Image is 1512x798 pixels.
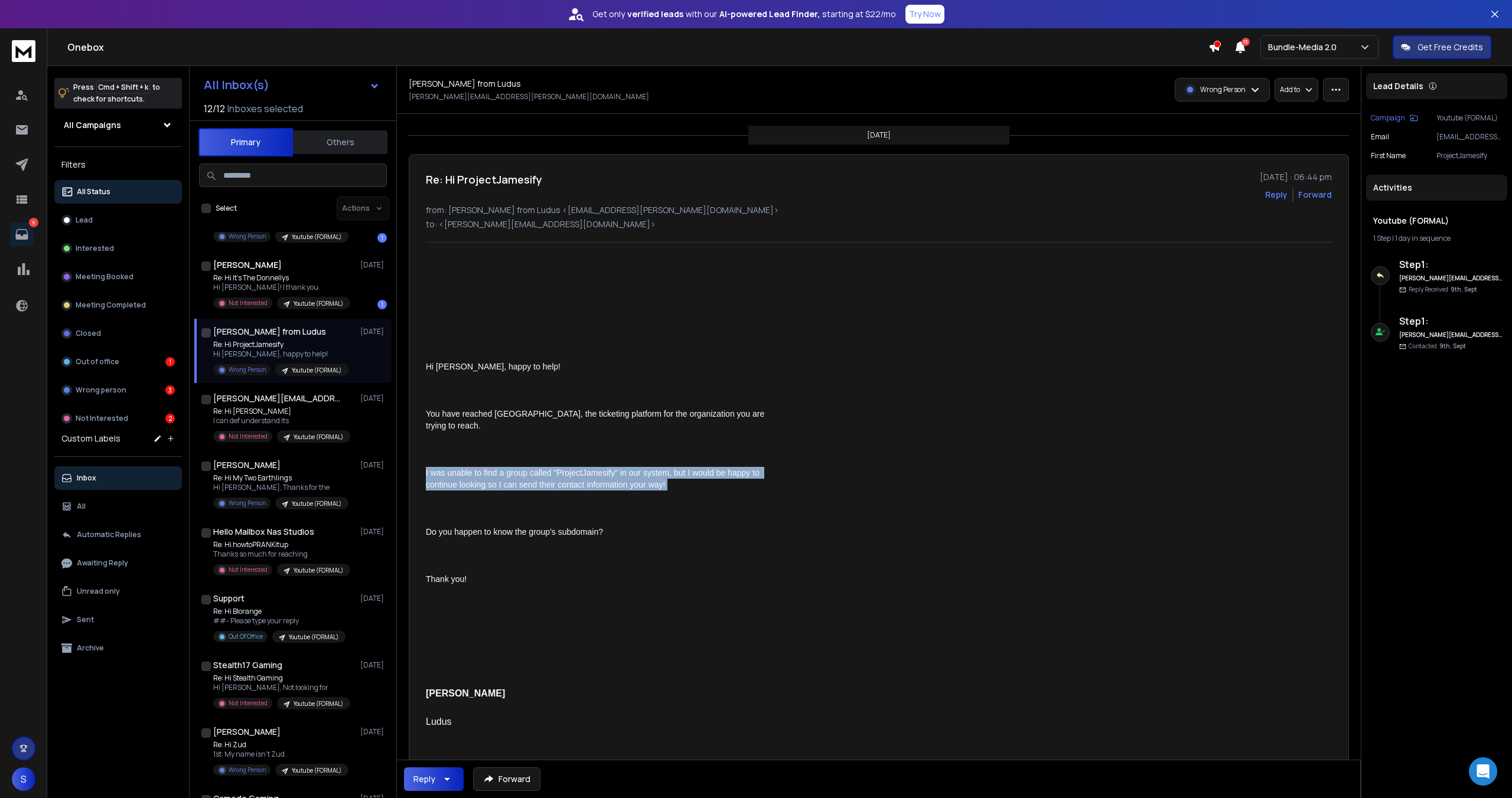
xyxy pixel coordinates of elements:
p: [DATE] [360,727,387,737]
p: Hi [PERSON_NAME], Thanks for the [213,483,348,492]
span: 12 / 12 [204,102,225,116]
button: Not Interested2 [54,407,182,430]
p: Re: Hi Blorange [213,607,346,616]
button: Automatic Replies [54,523,182,547]
p: Campaign [1371,113,1405,123]
p: [DATE] : 06:44 pm [1260,171,1332,183]
p: Youtube (FORMAL) [294,699,343,708]
img: logo [12,40,35,62]
h6: Step 1 : [1399,257,1503,272]
button: Awaiting Reply [54,551,182,575]
p: Youtube (FORMAL) [292,499,341,508]
p: Meeting Completed [76,300,146,310]
h1: Hello Mailbox Nas Studios [213,526,314,538]
p: Youtube (FORMAL) [1436,113,1503,123]
p: Do you happen to know the group's subdomain? [426,526,771,538]
p: 1st: My name isn't Zud. [213,750,348,759]
span: 13 [1241,38,1250,46]
p: Meeting Booked [76,272,133,282]
p: Bundle-Media 2.0 [1268,41,1341,53]
button: Primary [198,128,293,156]
p: [DATE] [360,527,387,537]
p: Youtube (FORMAL) [292,233,341,241]
p: Re: Hi Zud [213,740,348,750]
button: Reply [404,767,464,791]
p: Inbox [77,473,96,483]
h1: Youtube (FORMAL) [1373,215,1500,227]
p: Not Interested [229,699,268,708]
h3: Filters [54,156,182,173]
button: Try Now [905,5,944,24]
p: Thank you! [426,573,771,585]
p: Reply Received [1409,285,1477,294]
p: Closed [76,329,101,338]
p: [DATE] [360,394,387,403]
p: Get only with our starting at $22/mo [592,8,896,20]
p: 6 [29,218,38,227]
p: Youtube (FORMAL) [294,299,343,308]
h1: [PERSON_NAME] [213,259,282,271]
p: Lead Details [1373,80,1423,92]
span: Cmd + Shift + k [96,80,150,94]
p: [DATE] [360,460,387,470]
div: 1 [377,300,387,309]
p: Contacted [1409,342,1466,351]
p: Sent [77,615,94,624]
p: Get Free Credits [1417,41,1483,53]
p: to: <[PERSON_NAME][EMAIL_ADDRESS][DOMAIN_NAME]> [426,218,1332,230]
p: Out Of Office [229,632,263,641]
div: Reply [413,773,435,785]
p: Not Interested [229,432,268,441]
p: Youtube (FORMAL) [294,433,343,441]
h1: [PERSON_NAME] from Ludus [409,78,521,90]
p: I was unable to find a group called "ProjectJamesify" in our system, but I would be happy to cont... [426,467,771,490]
div: Open Intercom Messenger [1469,757,1497,786]
p: Wrong Person [229,232,266,241]
p: Wrong Person [229,365,266,374]
h3: Custom Labels [61,433,120,444]
p: Archive [77,643,104,653]
p: [PERSON_NAME][EMAIL_ADDRESS][PERSON_NAME][DOMAIN_NAME] [409,92,649,102]
button: All Campaigns [54,113,182,137]
label: Select [216,204,237,213]
p: Awaiting Reply [77,558,128,568]
button: Campaign [1371,113,1418,123]
strong: verified leads [627,8,683,20]
h1: Re: Hi ProjectJamesify [426,171,542,188]
p: You have reached [GEOGRAPHIC_DATA], the ticketing platform for the organization you are trying to... [426,408,771,431]
button: Out of office1 [54,350,182,374]
h1: All Inbox(s) [204,79,269,91]
button: Sent [54,608,182,632]
button: Forward [473,767,540,791]
button: Unread only [54,580,182,603]
p: [DATE] [360,660,387,670]
p: Press to check for shortcuts. [73,81,160,105]
h1: Stealth17 Gaming [213,659,282,671]
p: Wrong Person [1200,85,1246,94]
button: Get Free Credits [1393,35,1491,59]
p: Re: Hi Stealth Gaming [213,673,350,683]
p: Ludus [426,715,771,729]
div: Activities [1366,175,1507,201]
p: Re: Hi My Two Earthlings [213,473,348,483]
h6: Step 1 : [1399,314,1503,328]
b: [PERSON_NAME] [426,688,505,698]
p: Wrong Person [229,766,266,774]
div: Forward [1298,189,1332,201]
h1: Onebox [67,40,1208,54]
h1: [PERSON_NAME] [213,726,281,738]
p: [DATE] [360,327,387,336]
p: ProjectJamesify [1436,151,1503,161]
p: Not Interested [229,299,268,308]
span: 1 Step [1373,233,1391,243]
p: Automatic Replies [77,530,141,539]
p: Unread only [77,587,120,596]
p: Youtube (FORMAL) [292,366,341,375]
h1: [PERSON_NAME] from Ludus [213,326,326,338]
p: Wrong person [76,385,126,395]
p: Hi [PERSON_NAME], Not looking for [213,683,350,692]
p: from: [PERSON_NAME] from Ludus <[EMAIL_ADDRESS][PERSON_NAME][DOMAIN_NAME]> [426,204,1332,216]
button: All Inbox(s) [194,73,389,97]
button: Reply [1265,189,1288,201]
